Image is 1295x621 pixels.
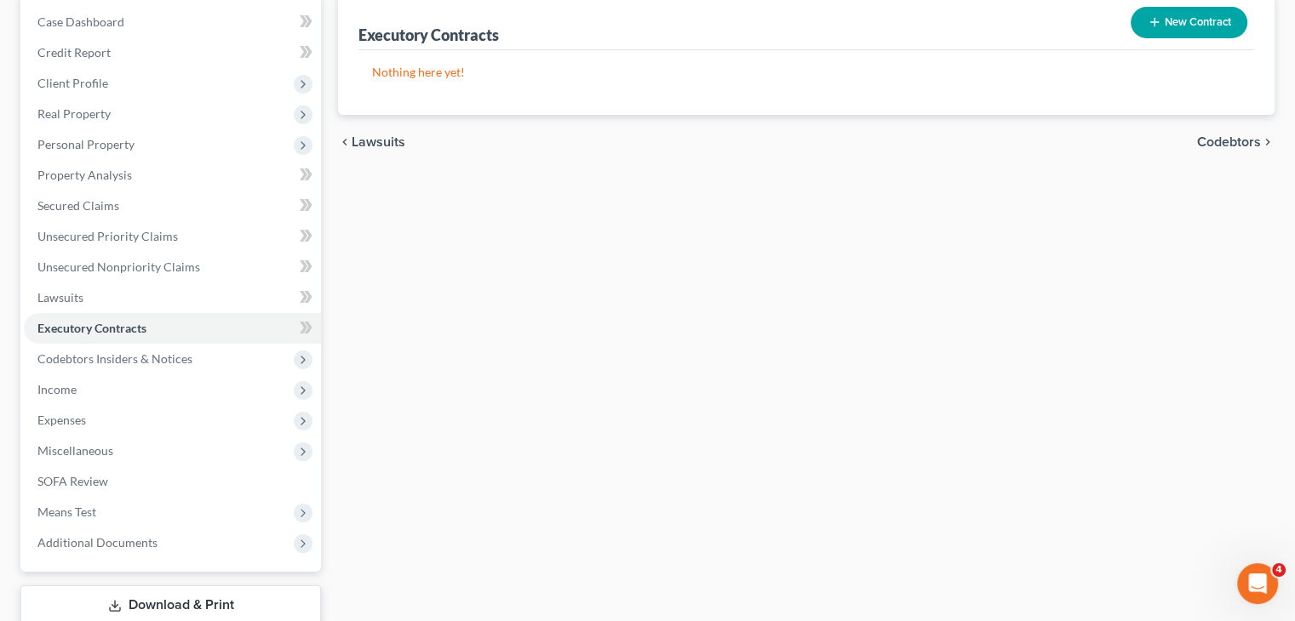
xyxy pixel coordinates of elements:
iframe: Intercom live chat [1237,563,1278,604]
button: chevron_left Lawsuits [338,135,405,149]
i: chevron_left [338,135,352,149]
span: SOFA Review [37,474,108,488]
span: Property Analysis [37,168,132,182]
div: Executory Contracts [358,25,499,45]
span: Lawsuits [352,135,405,149]
span: Income [37,382,77,396]
a: Unsecured Priority Claims [24,221,321,252]
span: Unsecured Priority Claims [37,229,178,243]
p: Nothing here yet! [372,64,1241,81]
a: Lawsuits [24,282,321,313]
a: SOFA Review [24,466,321,497]
button: New Contract [1131,7,1247,38]
button: Codebtors chevron_right [1197,135,1275,149]
span: 4 [1272,563,1286,577]
span: Secured Claims [37,198,119,213]
span: Credit Report [37,45,111,60]
span: Case Dashboard [37,14,124,29]
span: Lawsuits [37,290,83,305]
a: Unsecured Nonpriority Claims [24,252,321,282]
span: Real Property [37,106,111,121]
a: Secured Claims [24,191,321,221]
span: Client Profile [37,76,108,90]
span: Means Test [37,504,96,519]
i: chevron_right [1261,135,1275,149]
span: Codebtors Insiders & Notices [37,351,192,366]
a: Property Analysis [24,160,321,191]
a: Case Dashboard [24,7,321,37]
span: Unsecured Nonpriority Claims [37,259,200,274]
span: Executory Contracts [37,321,146,335]
span: Expenses [37,413,86,427]
a: Executory Contracts [24,313,321,344]
span: Miscellaneous [37,443,113,458]
span: Additional Documents [37,535,158,550]
span: Personal Property [37,137,135,151]
span: Codebtors [1197,135,1261,149]
a: Credit Report [24,37,321,68]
